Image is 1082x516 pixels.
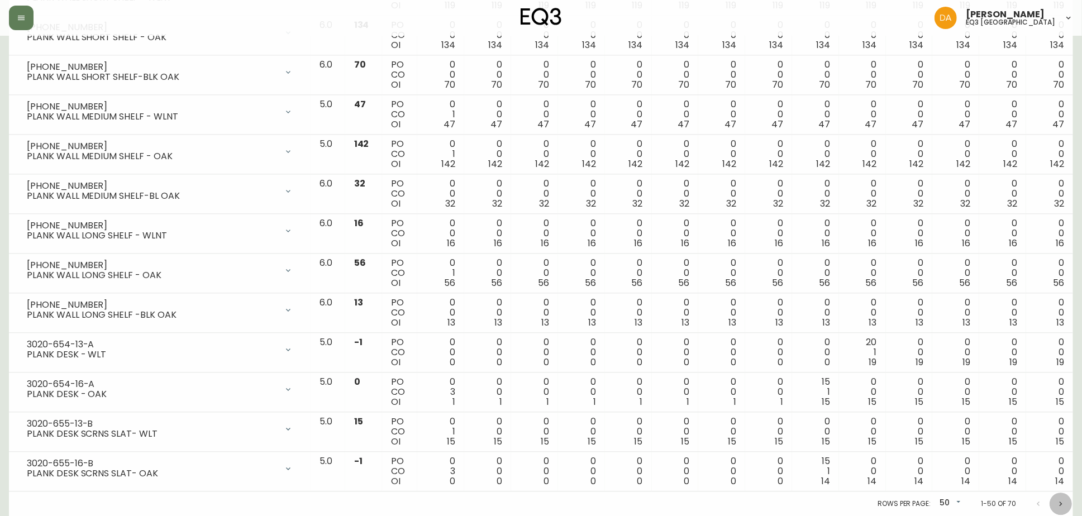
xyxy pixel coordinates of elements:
[988,337,1017,367] div: 0 0
[18,139,302,164] div: [PHONE_NUMBER]PLANK WALL MEDIUM SHELF - OAK
[567,337,596,367] div: 0 0
[725,276,736,289] span: 56
[585,276,596,289] span: 56
[754,179,783,209] div: 0 0
[988,139,1017,169] div: 0 0
[1006,78,1017,91] span: 70
[724,118,736,131] span: 47
[801,99,830,130] div: 0 0
[1035,60,1064,90] div: 0 0
[681,316,689,329] span: 13
[678,118,689,131] span: 47
[988,298,1017,328] div: 0 0
[354,58,366,71] span: 70
[1050,39,1064,51] span: 134
[391,118,401,131] span: OI
[754,258,783,288] div: 0 0
[584,118,596,131] span: 47
[914,197,924,210] span: 32
[490,118,502,131] span: 47
[391,179,409,209] div: PO CO
[775,316,783,329] span: 13
[441,39,455,51] span: 134
[769,39,783,51] span: 134
[661,60,690,90] div: 0 0
[614,258,643,288] div: 0 0
[354,296,363,309] span: 13
[18,456,302,481] div: 3020-655-16-BPLANK DESK SCRNS SLAT- OAK
[426,337,455,367] div: 0 0
[582,157,596,170] span: 142
[678,78,689,91] span: 70
[614,218,643,249] div: 0 0
[614,60,643,90] div: 0 0
[848,218,877,249] div: 0 0
[960,197,970,210] span: 32
[520,139,549,169] div: 0 0
[869,316,877,329] span: 13
[629,157,643,170] span: 142
[707,139,736,169] div: 0 0
[988,99,1017,130] div: 0 0
[311,293,345,333] td: 6.0
[311,254,345,293] td: 6.0
[773,197,783,210] span: 32
[27,469,277,479] div: PLANK DESK SCRNS SLAT- OAK
[679,197,689,210] span: 32
[354,137,369,150] span: 142
[1035,179,1064,209] div: 0 0
[27,181,277,191] div: [PHONE_NUMBER]
[941,179,970,209] div: 0 0
[820,197,830,210] span: 32
[492,197,502,210] span: 32
[391,99,409,130] div: PO CO
[916,316,924,329] span: 13
[913,276,924,289] span: 56
[567,258,596,288] div: 0 0
[913,78,924,91] span: 70
[311,174,345,214] td: 6.0
[520,99,549,130] div: 0 0
[754,218,783,249] div: 0 0
[18,417,302,441] div: 3020-655-13-BPLANK DESK SCRNS SLAT- WLT
[311,95,345,135] td: 5.0
[1003,39,1017,51] span: 134
[863,157,877,170] span: 142
[18,179,302,203] div: [PHONE_NUMBER]PLANK WALL MEDIUM SHELF-BL OAK
[848,139,877,169] div: 0 0
[1053,78,1064,91] span: 70
[916,237,924,250] span: 16
[426,298,455,328] div: 0 0
[725,78,736,91] span: 70
[635,316,643,329] span: 13
[988,218,1017,249] div: 0 0
[473,258,502,288] div: 0 0
[426,218,455,249] div: 0 0
[661,139,690,169] div: 0 0
[445,197,455,210] span: 32
[801,218,830,249] div: 0 0
[848,258,877,288] div: 0 0
[941,139,970,169] div: 0 0
[27,270,277,280] div: PLANK WALL LONG SHELF - OAK
[895,99,924,130] div: 0 0
[941,99,970,130] div: 0 0
[473,60,502,90] div: 0 0
[541,237,549,250] span: 16
[391,298,409,328] div: PO CO
[910,157,924,170] span: 142
[27,300,277,310] div: [PHONE_NUMBER]
[678,276,689,289] span: 56
[863,39,877,51] span: 134
[473,337,502,367] div: 0 0
[1035,139,1064,169] div: 0 0
[588,237,596,250] span: 16
[1035,99,1064,130] div: 0 0
[354,336,363,348] span: -1
[586,197,596,210] span: 32
[661,218,690,249] div: 0 0
[426,179,455,209] div: 0 0
[520,337,549,367] div: 0 0
[520,179,549,209] div: 0 0
[966,10,1045,19] span: [PERSON_NAME]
